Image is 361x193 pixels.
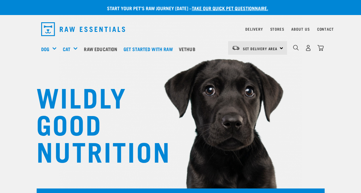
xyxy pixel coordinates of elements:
img: user.png [305,45,311,51]
a: Vethub [177,37,200,61]
a: take our quick pet questionnaire. [192,7,268,9]
h1: WILDLY GOOD NUTRITION [36,83,157,164]
a: Delivery [245,28,263,30]
a: About Us [291,28,310,30]
a: Get started with Raw [122,37,177,61]
a: Stores [270,28,284,30]
a: Dog [41,45,49,53]
nav: dropdown navigation [36,20,325,38]
a: Contact [317,28,334,30]
img: Raw Essentials Logo [41,22,125,36]
img: home-icon-1@2x.png [293,45,299,51]
a: Cat [63,45,70,53]
span: Set Delivery Area [243,47,278,50]
a: Raw Education [82,37,122,61]
img: home-icon@2x.png [317,45,324,51]
img: van-moving.png [232,45,240,51]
